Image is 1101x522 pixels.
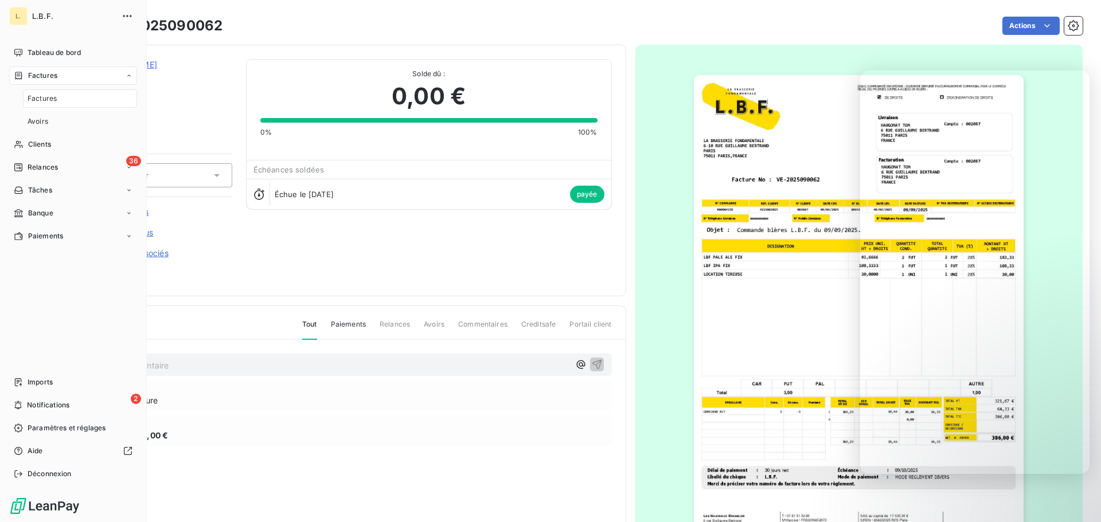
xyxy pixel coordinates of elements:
span: Notifications [27,400,69,410]
span: Échue le [DATE] [275,190,334,199]
span: L.B.F. [32,11,115,21]
span: Tâches [28,185,52,195]
span: Avoirs [28,116,48,127]
span: 0% [260,127,272,138]
span: Portail client [569,319,611,339]
span: Aide [28,446,43,456]
span: Factures [28,93,57,104]
span: Banque [28,208,53,218]
span: Paiements [331,319,366,339]
span: Paiements [28,231,63,241]
span: Commentaires [458,319,507,339]
span: Creditsafe [521,319,556,339]
span: 36 [126,156,141,166]
span: Imports [28,377,53,387]
div: L. [9,7,28,25]
span: Paramètres et réglages [28,423,106,433]
span: Avoirs [424,319,444,339]
a: Aide [9,442,137,460]
span: 0,00 € [392,79,466,113]
span: 386,00 € [131,429,168,441]
span: Échéances soldées [253,165,325,174]
span: Tout [302,319,317,340]
span: 4111002015 [90,73,232,82]
iframe: Intercom live chat [860,70,1090,474]
h3: VE-2025090062 [107,15,222,36]
iframe: Intercom live chat [1062,483,1090,511]
span: Relances [28,162,58,172]
span: Tableau de bord [28,48,81,58]
span: Clients [28,139,51,150]
span: Relances [380,319,410,339]
span: 2 [131,394,141,404]
span: 100% [578,127,598,138]
button: Actions [1002,17,1060,35]
span: Factures [28,70,57,81]
span: payée [570,186,604,203]
span: Déconnexion [28,469,72,479]
span: Solde dû : [260,69,598,79]
img: Logo LeanPay [9,497,80,515]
